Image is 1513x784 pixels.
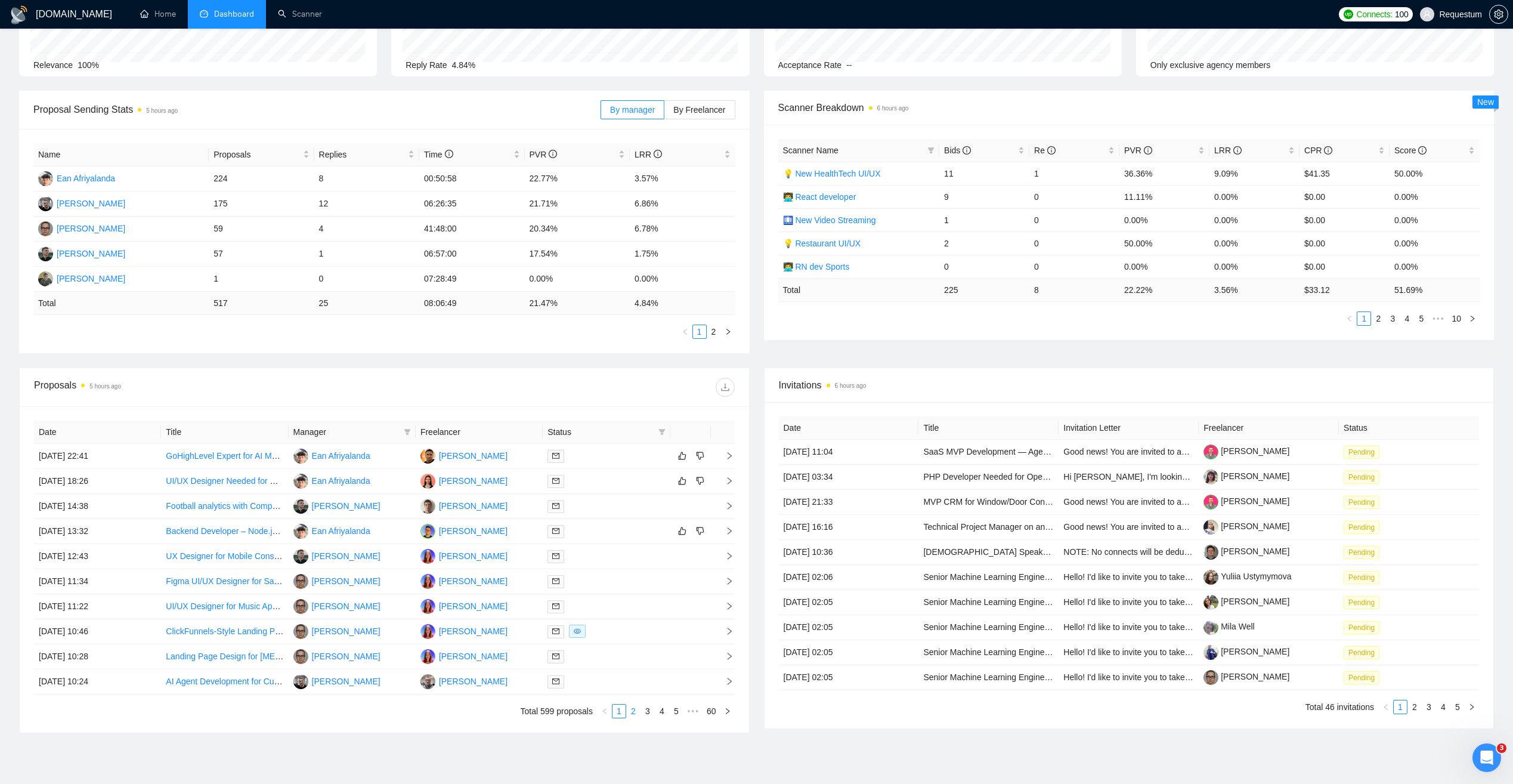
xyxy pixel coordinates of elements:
[1382,703,1390,711] span: left
[725,328,732,335] span: right
[293,476,370,485] a: EAEan Afriyalanda
[783,192,856,202] a: 👨‍💻 React developer
[1214,146,1242,155] span: LRR
[1344,596,1379,609] span: Pending
[1371,311,1385,326] li: 2
[1344,571,1379,584] span: Pending
[293,450,370,460] a: EAEan Afriyalanda
[1344,672,1384,682] a: Pending
[420,576,508,585] a: IP[PERSON_NAME]
[612,704,626,718] li: 1
[696,451,704,461] span: dislike
[209,143,314,166] th: Proposals
[1357,311,1371,326] li: 1
[1394,700,1407,714] a: 1
[778,100,1480,115] span: Scanner Breakdown
[678,526,686,536] span: like
[1344,472,1384,481] a: Pending
[1203,622,1255,631] a: Mila Well
[420,499,435,514] img: VS
[1390,162,1480,185] td: 50.00%
[675,474,689,488] button: like
[312,675,380,688] div: [PERSON_NAME]
[1344,522,1384,532] a: Pending
[420,449,435,464] img: OD
[1400,312,1413,325] a: 4
[420,649,435,664] img: IP
[923,572,1263,582] a: Senior Machine Learning Engineer Python Backend Production Algorithms & Data Pipelines
[1203,672,1289,681] a: [PERSON_NAME]
[1119,162,1209,185] td: 36.36%
[1447,311,1465,326] li: 10
[783,169,881,178] a: 💡 New HealthTech UI/UX
[656,423,668,441] span: filter
[439,474,508,487] div: [PERSON_NAME]
[439,650,508,663] div: [PERSON_NAME]
[452,60,476,70] span: 4.84%
[1344,497,1384,507] a: Pending
[166,551,310,561] a: UX Designer for Mobile Consumer App
[1428,311,1447,326] li: Next 5 Pages
[38,173,115,183] a: EAEan Afriyalanda
[209,166,314,192] td: 224
[293,499,308,514] img: AS
[1344,496,1379,509] span: Pending
[424,150,453,159] span: Time
[146,107,178,114] time: 5 hours ago
[57,197,125,210] div: [PERSON_NAME]
[670,705,683,718] a: 5
[312,575,380,588] div: [PERSON_NAME]
[404,428,411,436] span: filter
[1203,595,1218,610] img: c1MyE9vue34k_ZVeLy9Jl4vS4-r2SKSAwhezICMUMHv-l6mz2C5d2_lDkf6FDj-Q03
[406,60,447,70] span: Reply Rate
[1428,311,1447,326] span: •••
[166,601,333,611] a: UI/UX Designer for Music App Brand Refresh
[1393,700,1407,714] li: 1
[552,477,559,484] span: mail
[1029,185,1119,208] td: 0
[293,626,380,635] a: IK[PERSON_NAME]
[693,474,707,488] button: dislike
[33,102,601,117] span: Proposal Sending Stats
[314,192,419,217] td: 12
[1344,471,1379,484] span: Pending
[923,622,1263,632] a: Senior Machine Learning Engineer Python Backend Production Algorithms & Data Pipelines
[293,601,380,610] a: IK[PERSON_NAME]
[692,325,707,339] li: 1
[720,704,735,718] li: Next Page
[1203,570,1218,585] img: c1A1YXFeW4rKCAx-3xl3nEKVNEBJ_N0qy65txT_64hSqlygI7RcR1kUJ3D92sJ_NJl
[420,551,508,560] a: IP[PERSON_NAME]
[683,704,703,718] span: •••
[1385,311,1400,326] li: 3
[1344,671,1379,684] span: Pending
[57,272,125,285] div: [PERSON_NAME]
[673,105,725,115] span: By Freelancer
[1203,495,1218,510] img: c1eXUdwHc_WaOcbpPFtMJupqop6zdMumv1o7qBBEoYRQ7Y2b-PMuosOa1Pnj0gGm9V
[420,624,435,639] img: IP
[319,148,406,161] span: Replies
[1465,311,1480,326] button: right
[166,451,365,461] a: GoHighLevel Expert for AI Membership Platform Build
[783,262,850,271] a: 👨‍💻 RN dev Sports
[1144,146,1152,155] span: info-circle
[209,192,314,217] td: 175
[1450,700,1465,714] li: 5
[693,524,707,538] button: dislike
[419,192,524,217] td: 06:26:35
[420,549,435,564] img: IP
[1233,146,1242,155] span: info-circle
[641,705,654,718] a: 3
[530,150,558,159] span: PVR
[1203,547,1289,556] a: [PERSON_NAME]
[1472,743,1501,772] iframe: Intercom live chat
[312,650,380,663] div: [PERSON_NAME]
[783,215,876,225] a: 🛄 New Video Streaming
[1465,700,1479,714] button: right
[38,171,53,186] img: EA
[1422,700,1435,714] a: 3
[38,196,53,211] img: VL
[140,9,176,19] a: homeHome
[923,547,1325,557] a: [DEMOGRAPHIC_DATA] Speakers of Tamil – Talent Bench for Future Managed Services Recording Projects
[1344,546,1379,559] span: Pending
[601,708,608,715] span: left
